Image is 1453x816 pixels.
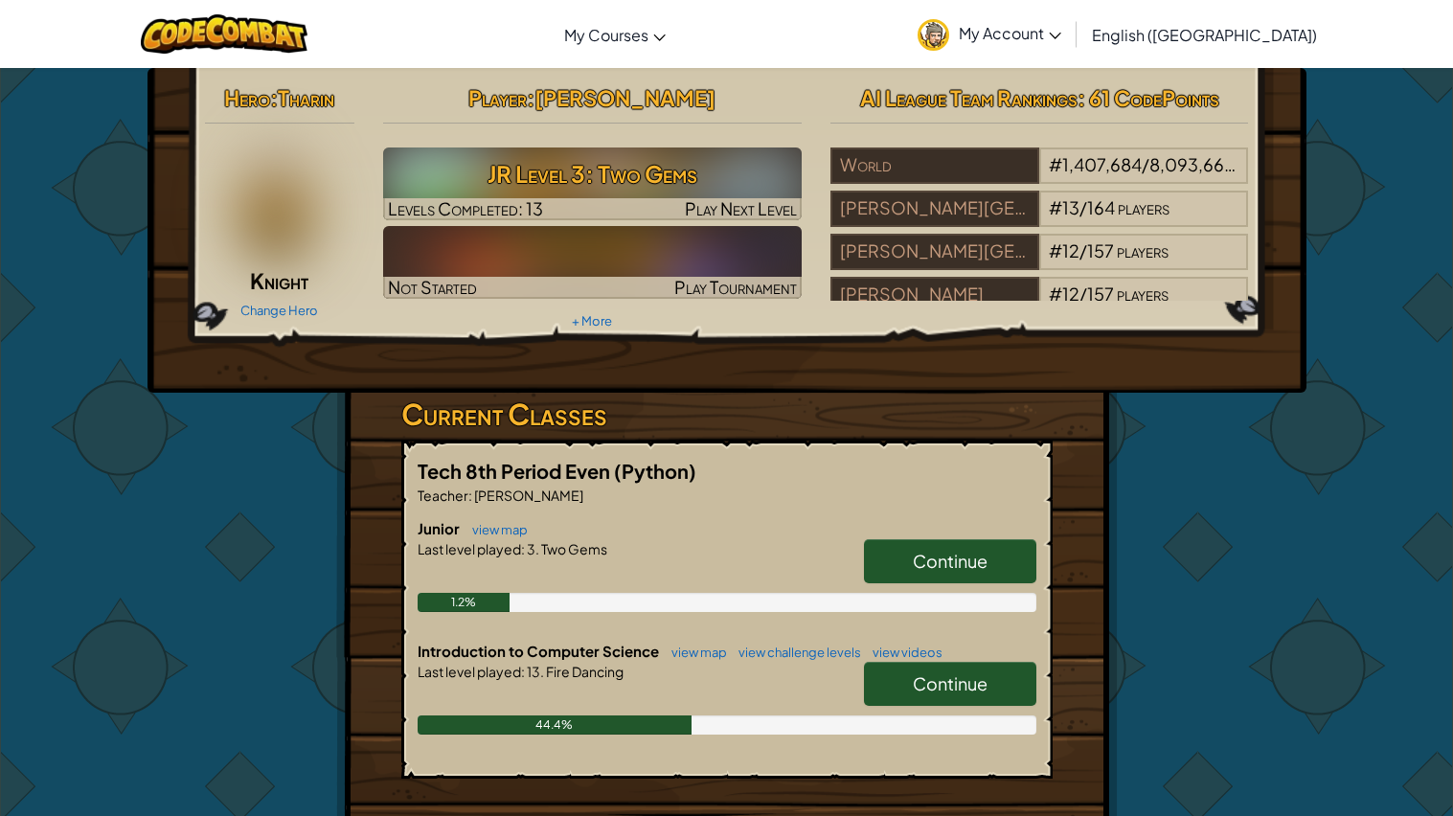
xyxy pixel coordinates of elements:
[830,166,1249,188] a: World#1,407,684/8,093,668players
[1049,239,1062,261] span: #
[1062,153,1142,175] span: 1,407,684
[250,267,308,294] span: Knight
[1149,153,1236,175] span: 8,093,668
[418,487,468,504] span: Teacher
[1142,153,1149,175] span: /
[388,197,543,219] span: Levels Completed: 13
[418,663,521,680] span: Last level played
[614,459,696,483] span: (Python)
[388,276,477,298] span: Not Started
[830,234,1039,270] div: [PERSON_NAME][GEOGRAPHIC_DATA]
[555,9,675,60] a: My Courses
[240,303,318,318] a: Change Hero
[234,147,318,262] img: knight-pose.png
[830,209,1249,231] a: [PERSON_NAME][GEOGRAPHIC_DATA]#13/164players
[1062,283,1079,305] span: 12
[572,313,612,329] a: + More
[1117,283,1169,305] span: players
[383,226,802,299] img: Golden Goal
[534,84,715,111] span: [PERSON_NAME]
[468,487,472,504] span: :
[383,226,802,299] a: Not StartedPlay Tournament
[1079,283,1087,305] span: /
[830,191,1039,227] div: [PERSON_NAME][GEOGRAPHIC_DATA]
[278,84,334,111] span: Tharin
[544,663,624,680] span: Fire Dancing
[908,4,1071,64] a: My Account
[521,663,525,680] span: :
[830,252,1249,274] a: [PERSON_NAME][GEOGRAPHIC_DATA]#12/157players
[418,642,662,660] span: Introduction to Computer Science
[525,540,539,557] span: 3.
[1117,239,1169,261] span: players
[1087,239,1114,261] span: 157
[1082,9,1327,60] a: English ([GEOGRAPHIC_DATA])
[141,14,308,54] img: CodeCombat logo
[1078,84,1219,111] span: : 61 CodePoints
[662,645,727,660] a: view map
[830,295,1249,317] a: [PERSON_NAME]#12/157players
[468,84,527,111] span: Player
[1079,239,1087,261] span: /
[525,663,544,680] span: 13.
[685,197,797,219] span: Play Next Level
[918,19,949,51] img: avatar
[913,672,988,694] span: Continue
[418,519,463,537] span: Junior
[1087,283,1114,305] span: 157
[1087,196,1115,218] span: 164
[527,84,534,111] span: :
[913,550,988,572] span: Continue
[729,645,861,660] a: view challenge levels
[463,522,528,537] a: view map
[1049,196,1062,218] span: #
[401,393,1053,436] h3: Current Classes
[521,540,525,557] span: :
[383,147,802,220] a: Play Next Level
[1049,153,1062,175] span: #
[1237,153,1289,175] span: players
[1079,196,1087,218] span: /
[418,715,692,735] div: 44.4%
[830,277,1039,313] div: [PERSON_NAME]
[564,25,648,45] span: My Courses
[1062,196,1079,218] span: 13
[418,593,511,612] div: 1.2%
[1118,196,1169,218] span: players
[860,84,1078,111] span: AI League Team Rankings
[418,540,521,557] span: Last level played
[383,152,802,195] h3: JR Level 3: Two Gems
[418,459,614,483] span: Tech 8th Period Even
[863,645,942,660] a: view videos
[472,487,583,504] span: [PERSON_NAME]
[224,84,270,111] span: Hero
[1049,283,1062,305] span: #
[1092,25,1317,45] span: English ([GEOGRAPHIC_DATA])
[270,84,278,111] span: :
[1062,239,1079,261] span: 12
[830,147,1039,184] div: World
[539,540,607,557] span: Two Gems
[959,23,1061,43] span: My Account
[674,276,797,298] span: Play Tournament
[383,147,802,220] img: JR Level 3: Two Gems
